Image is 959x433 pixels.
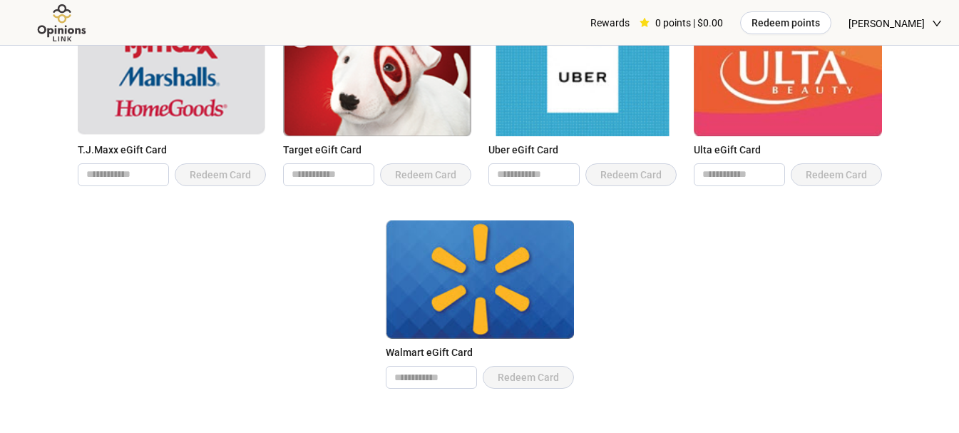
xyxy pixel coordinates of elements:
[752,15,820,31] span: Redeem points
[78,142,266,158] div: T.J.Maxx eGift Card
[848,1,925,46] span: [PERSON_NAME]
[488,142,677,158] div: Uber eGift Card
[283,18,471,136] img: Target eGift Card
[640,18,650,28] span: star
[78,18,266,136] img: T.J.Maxx eGift Card
[694,142,882,158] div: Ulta eGift Card
[488,18,677,136] img: Uber eGift Card
[932,19,942,29] span: down
[386,345,574,360] div: Walmart eGift Card
[694,18,882,136] img: Ulta eGift Card
[386,220,574,339] img: Walmart eGift Card
[740,11,831,34] button: Redeem points
[283,142,471,158] div: Target eGift Card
